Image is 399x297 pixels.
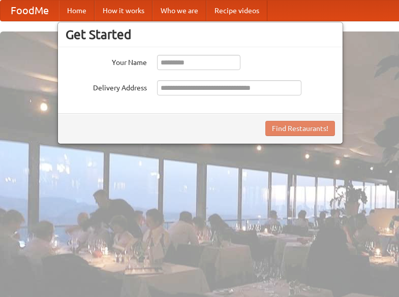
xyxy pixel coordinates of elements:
[265,121,335,136] button: Find Restaurants!
[59,1,95,21] a: Home
[206,1,267,21] a: Recipe videos
[66,55,147,68] label: Your Name
[66,80,147,93] label: Delivery Address
[66,27,335,42] h3: Get Started
[152,1,206,21] a: Who we are
[1,1,59,21] a: FoodMe
[95,1,152,21] a: How it works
